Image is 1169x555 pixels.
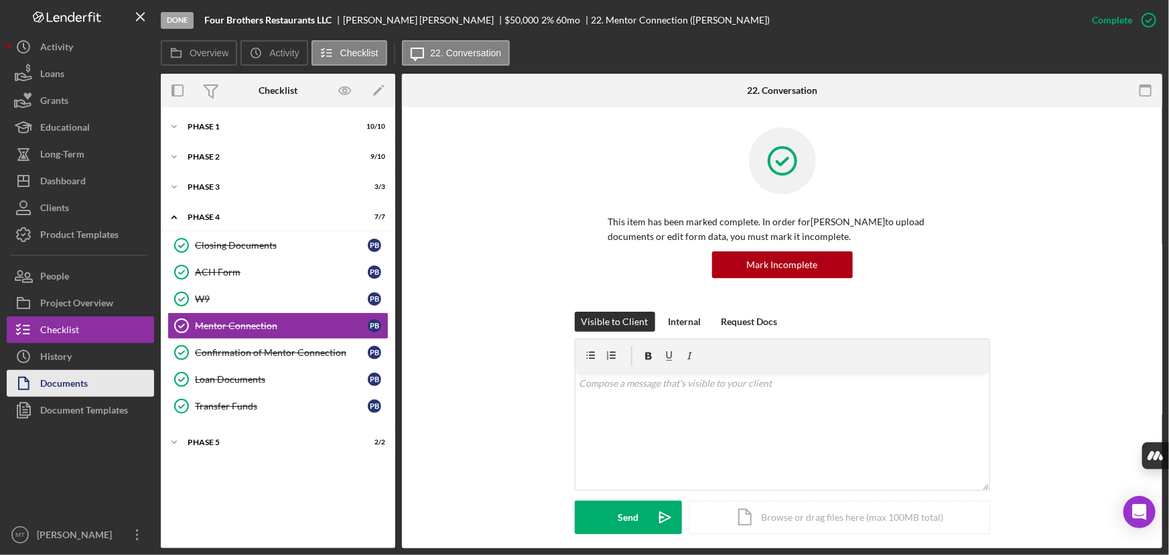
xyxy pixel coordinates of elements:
[7,60,154,87] button: Loans
[343,15,505,25] div: [PERSON_NAME] [PERSON_NAME]
[541,15,554,25] div: 2 %
[1123,496,1156,528] div: Open Intercom Messenger
[361,153,385,161] div: 9 / 10
[361,213,385,221] div: 7 / 7
[167,312,389,339] a: Mentor ConnectionPB
[195,347,368,358] div: Confirmation of Mentor Connection
[575,501,682,534] button: Send
[7,370,154,397] button: Documents
[15,532,25,539] text: MT
[368,265,381,279] div: P B
[161,40,237,66] button: Overview
[312,40,387,66] button: Checklist
[7,343,154,370] button: History
[340,48,379,58] label: Checklist
[195,374,368,385] div: Loan Documents
[40,263,69,293] div: People
[1079,7,1162,34] button: Complete
[7,34,154,60] a: Activity
[368,373,381,386] div: P B
[40,397,128,427] div: Document Templates
[368,239,381,252] div: P B
[195,240,368,251] div: Closing Documents
[188,123,352,131] div: Phase 1
[40,114,90,144] div: Educational
[7,521,154,548] button: MT[PERSON_NAME]
[167,232,389,259] a: Closing DocumentsPB
[40,194,69,225] div: Clients
[7,263,154,290] button: People
[188,438,352,446] div: Phase 5
[167,366,389,393] a: Loan DocumentsPB
[662,312,708,332] button: Internal
[7,114,154,141] button: Educational
[361,123,385,131] div: 10 / 10
[259,85,297,96] div: Checklist
[608,214,957,245] p: This item has been marked complete. In order for [PERSON_NAME] to upload documents or edit form d...
[240,40,307,66] button: Activity
[712,251,853,278] button: Mark Incomplete
[715,312,784,332] button: Request Docs
[7,87,154,114] a: Grants
[40,87,68,117] div: Grants
[361,438,385,446] div: 2 / 2
[7,290,154,316] button: Project Overview
[167,393,389,420] a: Transfer FundsPB
[618,501,638,534] div: Send
[7,221,154,248] button: Product Templates
[368,346,381,359] div: P B
[581,312,648,332] div: Visible to Client
[188,213,352,221] div: Phase 4
[575,312,655,332] button: Visible to Client
[431,48,502,58] label: 22. Conversation
[190,48,228,58] label: Overview
[33,521,121,552] div: [PERSON_NAME]
[40,316,79,347] div: Checklist
[721,312,778,332] div: Request Docs
[747,85,817,96] div: 22. Conversation
[161,12,194,29] div: Done
[7,141,154,168] a: Long-Term
[368,399,381,413] div: P B
[1092,7,1132,34] div: Complete
[195,294,368,304] div: W9
[40,370,88,400] div: Documents
[7,168,154,194] button: Dashboard
[368,292,381,306] div: P B
[368,319,381,332] div: P B
[195,401,368,412] div: Transfer Funds
[747,251,818,278] div: Mark Incomplete
[40,343,72,373] div: History
[402,40,510,66] button: 22. Conversation
[592,15,770,25] div: 22. Mentor Connection ([PERSON_NAME])
[40,34,73,64] div: Activity
[7,397,154,424] button: Document Templates
[7,316,154,343] button: Checklist
[40,168,86,198] div: Dashboard
[167,339,389,366] a: Confirmation of Mentor ConnectionPB
[40,60,64,90] div: Loans
[188,183,352,191] div: Phase 3
[7,194,154,221] button: Clients
[204,15,332,25] b: Four Brothers Restaurants LLC
[40,141,84,171] div: Long-Term
[269,48,299,58] label: Activity
[556,15,580,25] div: 60 mo
[167,259,389,286] a: ACH FormPB
[40,221,119,251] div: Product Templates
[40,290,113,320] div: Project Overview
[195,320,368,331] div: Mentor Connection
[669,312,701,332] div: Internal
[361,183,385,191] div: 3 / 3
[505,15,539,25] div: $50,000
